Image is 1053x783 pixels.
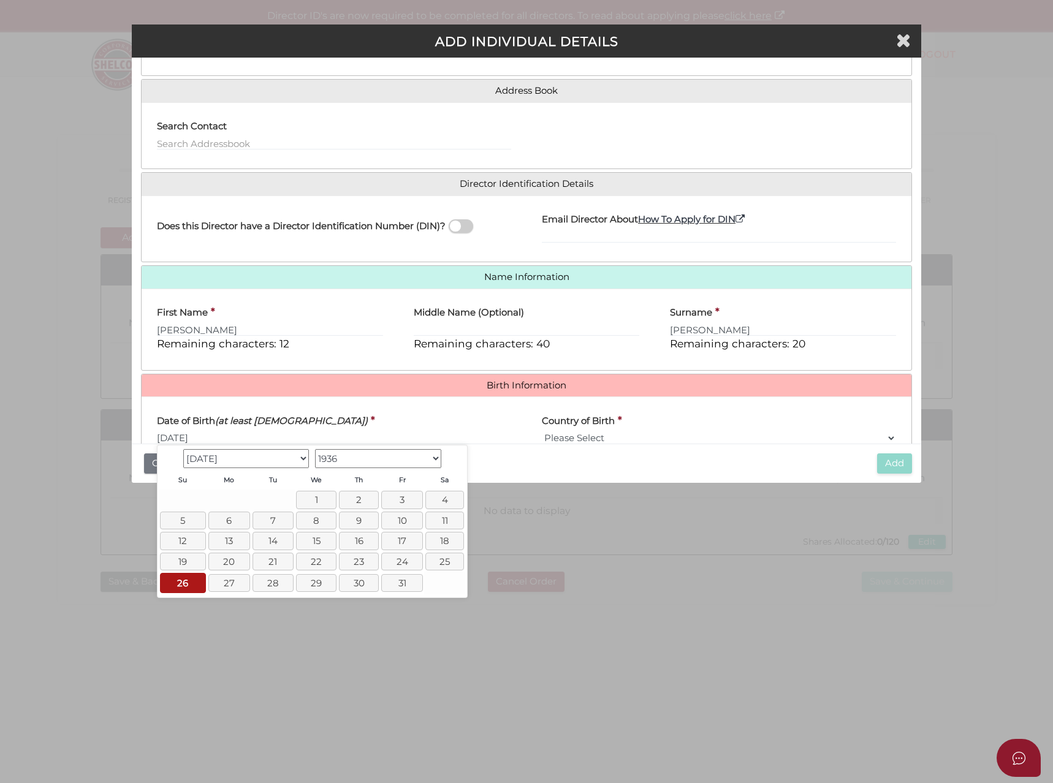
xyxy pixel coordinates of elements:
a: 22 [296,553,336,570]
h4: Country of Birth [542,416,615,426]
a: 27 [208,574,250,592]
a: 18 [425,532,464,550]
i: (at least [DEMOGRAPHIC_DATA]) [215,415,368,426]
span: Wednesday [311,476,322,484]
button: Close [144,453,184,474]
a: 23 [339,553,379,570]
span: Sunday [178,476,187,484]
a: 6 [208,512,250,529]
a: Birth Information [151,380,903,391]
a: 2 [339,491,379,509]
a: 10 [381,512,423,529]
h4: First Name [157,308,208,318]
button: Add [877,453,912,474]
a: 15 [296,532,336,550]
a: Name Information [151,272,903,282]
span: Tuesday [269,476,277,484]
a: 5 [160,512,206,529]
a: 17 [381,532,423,550]
a: 29 [296,574,336,592]
select: v [542,431,896,445]
a: 4 [425,491,464,509]
a: 24 [381,553,423,570]
a: 19 [160,553,206,570]
span: Saturday [441,476,449,484]
h4: Email Director About [542,214,746,225]
span: Thursday [355,476,363,484]
span: Remaining characters: 20 [670,337,805,350]
a: 7 [253,512,294,529]
a: 14 [253,532,294,550]
a: Prev [160,448,180,467]
a: 28 [253,574,294,592]
a: 11 [425,512,464,529]
a: How To Apply for DIN [638,213,746,225]
a: 16 [339,532,379,550]
a: 12 [160,532,206,550]
a: 20 [208,553,250,570]
span: Monday [224,476,234,484]
button: Open asap [997,739,1041,777]
a: 13 [208,532,250,550]
input: dd/mm/yyyy [157,431,511,445]
a: 30 [339,574,379,592]
a: 25 [425,553,464,570]
h4: Does this Director have a Director Identification Number (DIN)? [157,221,446,232]
a: 8 [296,512,336,529]
span: Remaining characters: 12 [157,337,289,350]
h4: Date of Birth [157,416,368,426]
a: 31 [381,574,423,592]
a: 3 [381,491,423,509]
h4: Surname [670,308,712,318]
span: Remaining characters: 40 [414,337,550,350]
h4: Middle Name (Optional) [414,308,524,318]
a: 21 [253,553,294,570]
a: 1 [296,491,336,509]
a: Next [444,448,464,467]
span: Friday [399,476,406,484]
a: 26 [160,573,206,593]
a: 9 [339,512,379,529]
